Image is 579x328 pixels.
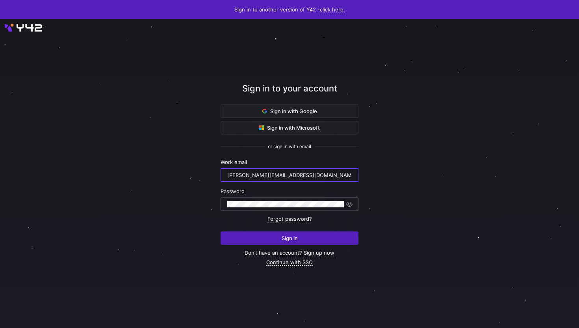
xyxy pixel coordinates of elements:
[259,125,320,131] span: Sign in with Microsoft
[221,82,358,104] div: Sign in to your account
[221,159,247,165] span: Work email
[221,188,245,194] span: Password
[221,231,358,245] button: Sign in
[267,216,312,222] a: Forgot password?
[282,235,298,241] span: Sign in
[266,259,313,266] a: Continue with SSO
[245,250,334,256] a: Don’t have an account? Sign up now
[320,6,345,13] a: click here.
[221,121,358,134] button: Sign in with Microsoft
[262,108,317,114] span: Sign in with Google
[221,104,358,118] button: Sign in with Google
[268,144,311,149] span: or sign in with email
